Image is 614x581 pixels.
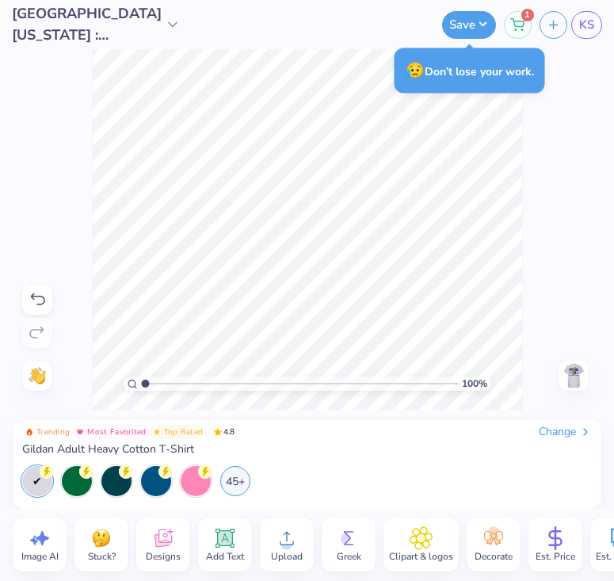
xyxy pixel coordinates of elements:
img: Top Rated sort [153,428,161,436]
span: Designs [146,550,181,563]
div: Don’t lose your work. [395,48,545,94]
img: Stuck? [90,526,113,550]
span: Trending [36,428,70,436]
button: Badge Button [150,425,207,439]
span: Decorate [475,550,513,563]
span: 1 [521,9,534,21]
span: Image AI [21,550,59,563]
span: 😥 [406,60,425,81]
button: Badge Button [22,425,73,439]
span: 4.8 [209,425,239,439]
span: Add Text [206,550,244,563]
div: Change [539,425,592,439]
img: Back [561,363,586,388]
img: Trending sort [25,428,33,436]
span: Top Rated [164,428,204,436]
span: Stuck? [88,550,116,563]
span: Most Favorited [87,428,146,436]
span: Upload [271,550,303,563]
span: KS [579,16,594,34]
span: Gildan Adult Heavy Cotton T-Shirt [22,442,194,457]
span: Est. Price [536,550,575,563]
a: KS [571,11,602,39]
span: 100 % [462,377,487,391]
button: Badge Button [73,425,149,439]
button: Save [442,11,496,39]
img: Most Favorited sort [76,428,84,436]
span: [GEOGRAPHIC_DATA][US_STATE] : [PERSON_NAME] [12,3,161,46]
span: Greek [337,550,361,563]
div: 45+ [220,466,250,496]
span: Clipart & logos [389,550,453,563]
